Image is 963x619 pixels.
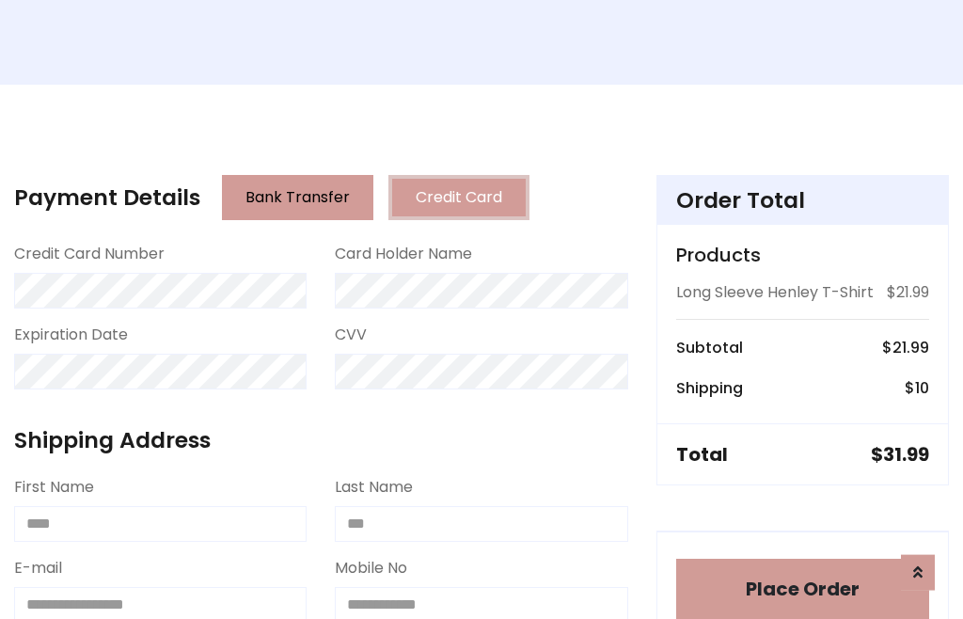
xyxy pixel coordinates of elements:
button: Bank Transfer [222,175,373,220]
h6: Subtotal [676,339,743,357]
h5: Products [676,244,929,266]
span: 10 [915,377,929,399]
h4: Order Total [676,187,929,214]
button: Credit Card [388,175,529,220]
label: Credit Card Number [14,243,165,265]
h6: $ [882,339,929,357]
h4: Payment Details [14,184,200,211]
p: Long Sleeve Henley T-Shirt [676,281,874,304]
span: 21.99 [892,337,929,358]
h5: Total [676,443,728,466]
h6: Shipping [676,379,743,397]
label: Last Name [335,476,413,499]
button: Place Order [676,559,929,619]
label: First Name [14,476,94,499]
label: Card Holder Name [335,243,472,265]
span: 31.99 [883,441,929,468]
h6: $ [905,379,929,397]
label: Expiration Date [14,324,128,346]
h4: Shipping Address [14,427,628,453]
label: CVV [335,324,367,346]
h5: $ [871,443,929,466]
label: E-mail [14,557,62,579]
p: $21.99 [887,281,929,304]
label: Mobile No [335,557,407,579]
